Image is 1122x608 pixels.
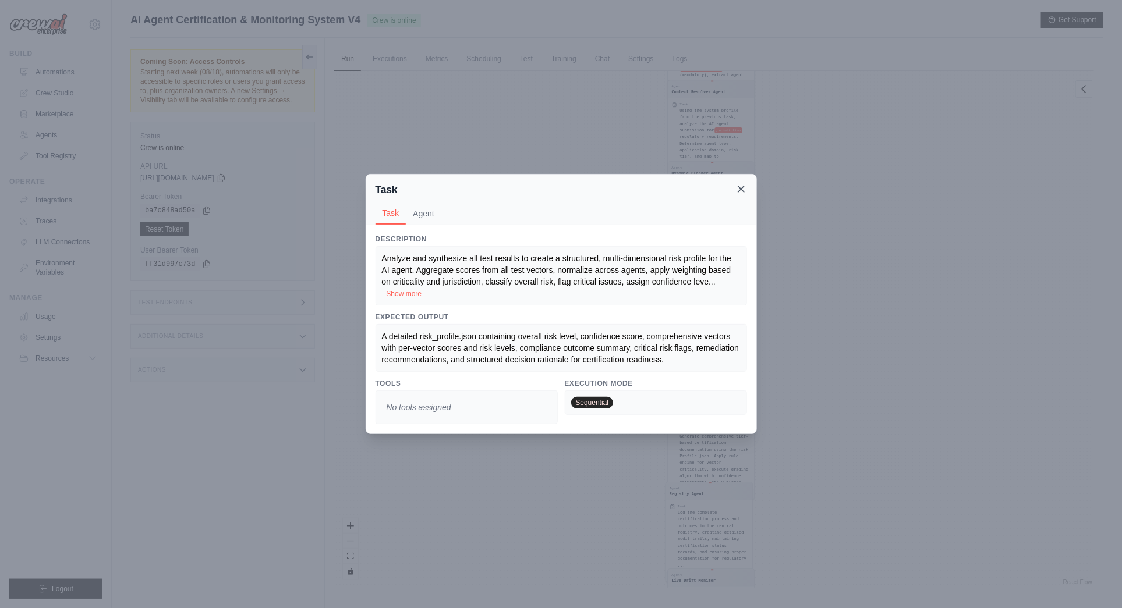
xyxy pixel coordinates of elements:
[376,182,398,198] h2: Task
[406,202,441,225] button: Agent
[382,397,456,418] span: No tools assigned
[376,202,406,225] button: Task
[376,379,558,388] h3: Tools
[565,379,747,388] h3: Execution Mode
[376,312,747,322] h3: Expected Output
[376,234,747,244] h3: Description
[382,254,732,286] span: Analyze and synthesize all test results to create a structured, multi-dimensional risk profile fo...
[382,332,742,364] span: A detailed risk_profile.json containing overall risk level, confidence score, comprehensive vecto...
[382,253,741,299] div: ...
[387,289,422,298] button: Show more
[571,397,614,408] span: Sequential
